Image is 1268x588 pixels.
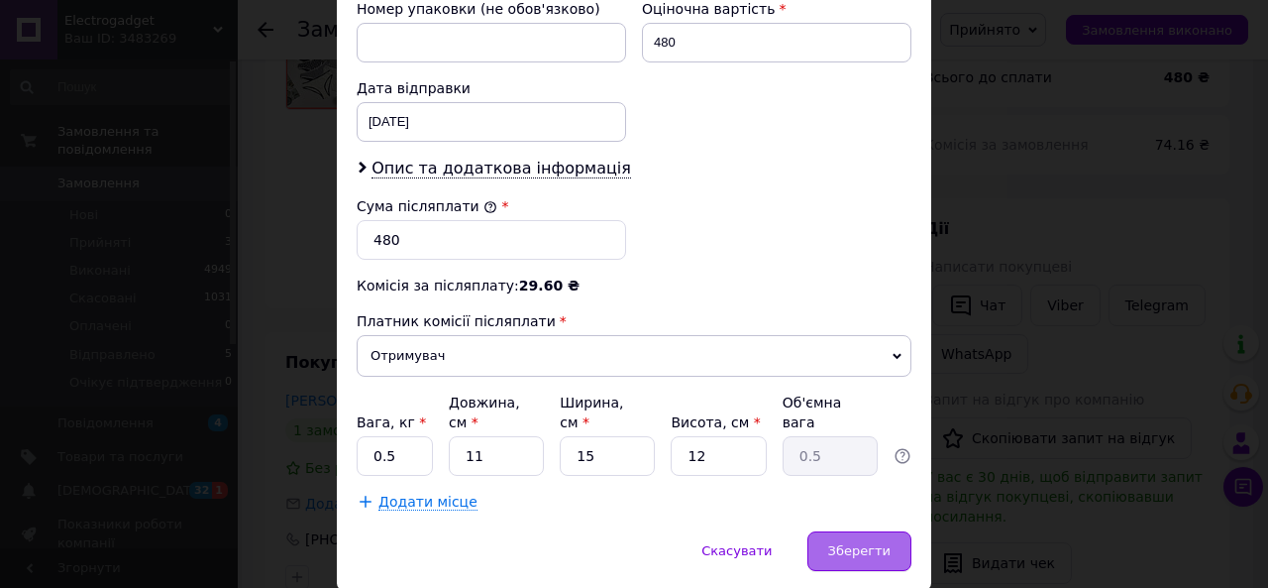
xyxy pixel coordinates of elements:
label: Сума післяплати [357,198,497,214]
span: Додати місце [378,494,477,511]
label: Висота, см [671,414,760,430]
div: Дата відправки [357,78,626,98]
div: Комісія за післяплату: [357,276,911,295]
span: Платник комісії післяплати [357,313,556,329]
div: Об'ємна вага [783,393,878,432]
span: 29.60 ₴ [519,278,580,294]
span: Отримувач [357,335,911,377]
span: Зберегти [828,543,891,558]
span: Опис та додаткова інформація [371,159,631,178]
span: Скасувати [701,543,772,558]
label: Ширина, см [560,395,623,430]
label: Вага, кг [357,414,426,430]
label: Довжина, см [449,395,520,430]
